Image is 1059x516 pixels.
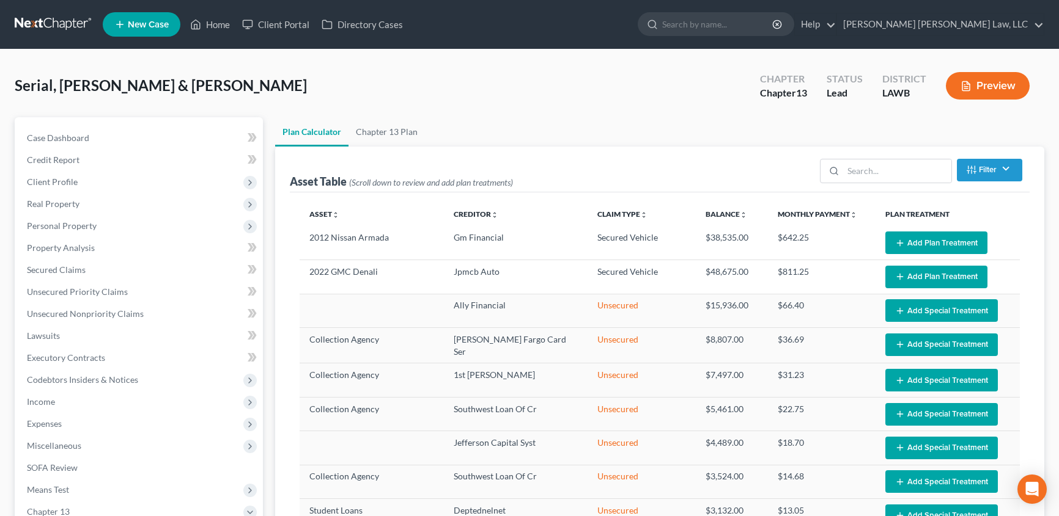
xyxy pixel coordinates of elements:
[444,397,588,431] td: Southwest Loan Of Cr
[27,374,138,385] span: Codebtors Insiders & Notices
[184,13,236,35] a: Home
[885,231,987,254] button: Add Plan Treatment
[349,117,425,147] a: Chapter 13 Plan
[17,347,263,369] a: Executory Contracts
[885,470,998,493] button: Add Special Treatment
[300,328,444,363] td: Collection Agency
[332,211,339,219] i: unfold_more
[850,211,857,219] i: unfold_more
[588,465,696,498] td: Unsecured
[768,260,876,294] td: $811.25
[275,117,349,147] a: Plan Calculator
[706,209,747,219] a: Balanceunfold_more
[768,227,876,260] td: $642.25
[882,72,926,86] div: District
[768,294,876,327] td: $66.40
[696,260,768,294] td: $48,675.00
[768,465,876,498] td: $14.68
[300,465,444,498] td: Collection Agency
[444,465,588,498] td: Southwest Loan Of Cr
[662,13,774,35] input: Search by name...
[444,363,588,397] td: 1st [PERSON_NAME]
[27,264,86,275] span: Secured Claims
[309,209,339,219] a: Assetunfold_more
[696,363,768,397] td: $7,497.00
[696,328,768,363] td: $8,807.00
[315,13,409,35] a: Directory Cases
[290,174,513,189] div: Asset Table
[882,86,926,100] div: LAWB
[760,72,807,86] div: Chapter
[27,308,144,319] span: Unsecured Nonpriority Claims
[27,396,55,407] span: Income
[588,294,696,327] td: Unsecured
[827,72,863,86] div: Status
[17,303,263,325] a: Unsecured Nonpriority Claims
[27,133,89,143] span: Case Dashboard
[27,242,95,253] span: Property Analysis
[696,227,768,260] td: $38,535.00
[588,397,696,431] td: Unsecured
[454,209,498,219] a: Creditorunfold_more
[588,260,696,294] td: Secured Vehicle
[696,294,768,327] td: $15,936.00
[236,13,315,35] a: Client Portal
[27,330,60,341] span: Lawsuits
[27,462,78,473] span: SOFA Review
[17,325,263,347] a: Lawsuits
[444,431,588,465] td: Jefferson Capital Syst
[885,437,998,459] button: Add Special Treatment
[349,177,513,187] span: (Scroll down to review and add plan treatments)
[27,440,81,451] span: Miscellaneous
[768,328,876,363] td: $36.69
[597,209,648,219] a: Claim Typeunfold_more
[796,87,807,98] span: 13
[885,266,987,288] button: Add Plan Treatment
[27,198,79,209] span: Real Property
[778,209,857,219] a: Monthly Paymentunfold_more
[128,20,169,29] span: New Case
[588,363,696,397] td: Unsecured
[795,13,836,35] a: Help
[827,86,863,100] div: Lead
[588,227,696,260] td: Secured Vehicle
[300,397,444,431] td: Collection Agency
[27,154,79,165] span: Credit Report
[17,149,263,171] a: Credit Report
[885,333,998,356] button: Add Special Treatment
[843,159,951,183] input: Search...
[27,352,105,363] span: Executory Contracts
[444,260,588,294] td: Jpmcb Auto
[27,484,69,495] span: Means Test
[300,363,444,397] td: Collection Agency
[740,211,747,219] i: unfold_more
[760,86,807,100] div: Chapter
[957,159,1022,181] button: Filter
[640,211,648,219] i: unfold_more
[696,465,768,498] td: $3,524.00
[17,281,263,303] a: Unsecured Priority Claims
[17,457,263,479] a: SOFA Review
[946,72,1030,100] button: Preview
[300,260,444,294] td: 2022 GMC Denali
[588,328,696,363] td: Unsecured
[27,176,78,187] span: Client Profile
[491,211,498,219] i: unfold_more
[27,418,62,429] span: Expenses
[27,286,128,297] span: Unsecured Priority Claims
[27,220,97,231] span: Personal Property
[588,431,696,465] td: Unsecured
[17,127,263,149] a: Case Dashboard
[885,403,998,426] button: Add Special Treatment
[17,259,263,281] a: Secured Claims
[444,294,588,327] td: Ally Financial
[768,363,876,397] td: $31.23
[885,299,998,322] button: Add Special Treatment
[444,227,588,260] td: Gm Financial
[17,237,263,259] a: Property Analysis
[15,76,307,94] span: Serial, [PERSON_NAME] & [PERSON_NAME]
[300,227,444,260] td: 2012 Nissan Armada
[696,431,768,465] td: $4,489.00
[876,202,1020,227] th: Plan Treatment
[696,397,768,431] td: $5,461.00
